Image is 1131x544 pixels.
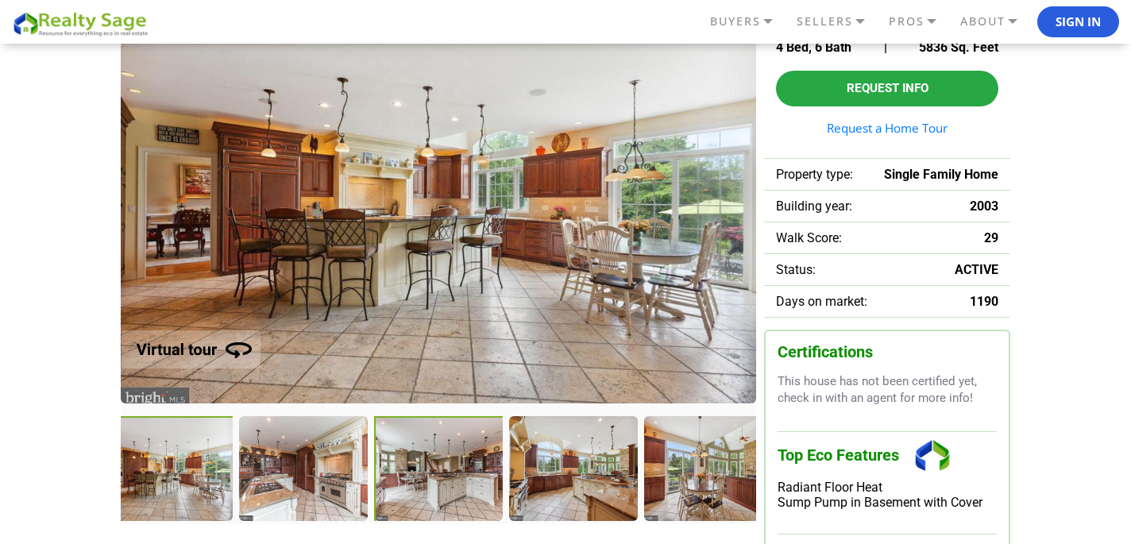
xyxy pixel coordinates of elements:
span: Property type: [776,167,853,182]
span: 4 Bed, 6 Bath [776,40,851,55]
a: BUYERS [706,8,793,35]
span: 29 [984,230,998,245]
button: Request Info [776,71,998,106]
button: Sign In [1037,6,1119,38]
img: REALTY SAGE [12,10,155,37]
span: Days on market: [776,294,867,309]
a: ABOUT [956,8,1037,35]
a: PROS [885,8,956,35]
span: Walk Score: [776,230,842,245]
span: Building year: [776,199,852,214]
a: SELLERS [793,8,885,35]
h3: Top Eco Features [778,431,997,480]
p: This house has not been certified yet, check in with an agent for more info! [778,373,997,407]
span: 2003 [970,199,998,214]
span: Status: [776,262,816,277]
div: Radiant Floor Heat Sump Pump in Basement with Cover [778,480,997,510]
span: 5836 Sq. Feet [919,40,998,55]
span: Single Family Home [884,167,998,182]
span: | [884,40,887,55]
span: 1190 [970,294,998,309]
span: ACTIVE [955,262,998,277]
a: Request a Home Tour [776,122,998,134]
h3: Certifications [778,343,997,361]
